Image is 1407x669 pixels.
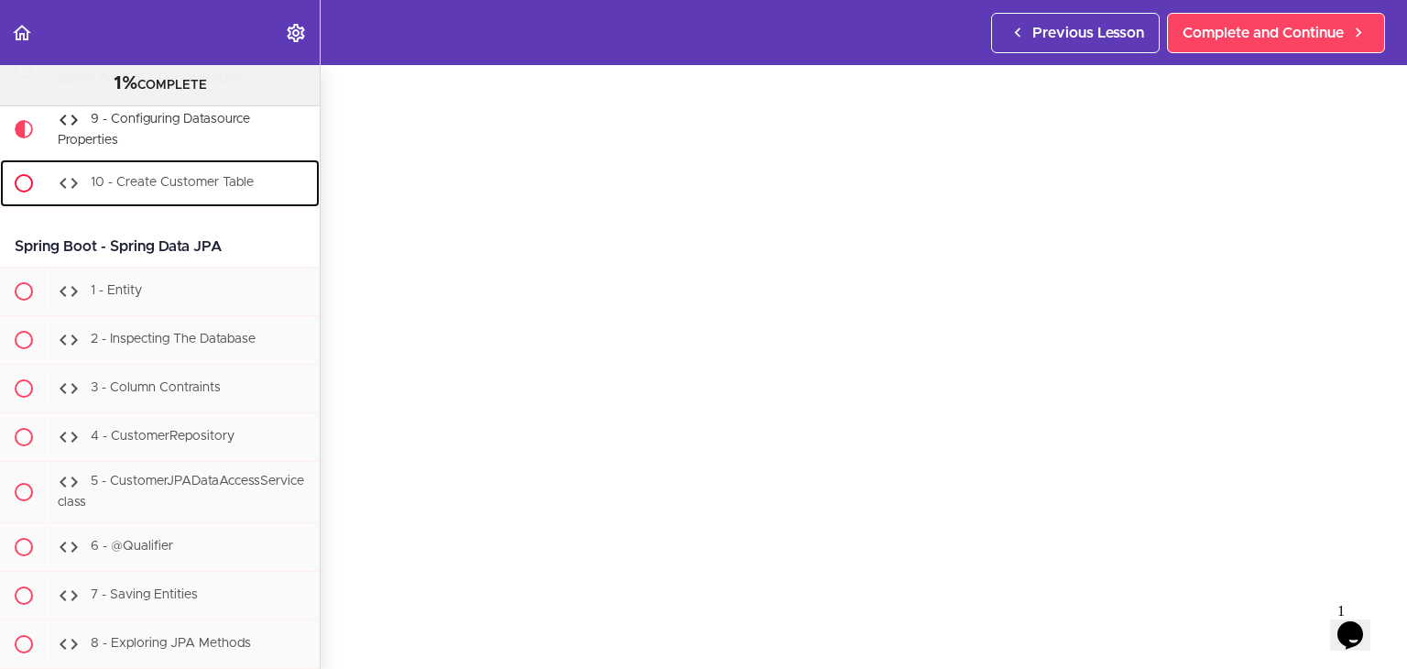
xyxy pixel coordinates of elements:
span: 1% [114,74,137,93]
span: 6 - @Qualifier [91,540,173,553]
svg: Back to course curriculum [11,22,33,44]
div: COMPLETE [23,72,297,96]
span: 4 - CustomerRepository [91,431,234,444]
svg: Settings Menu [285,22,307,44]
span: 8 - Exploring JPA Methods [91,637,251,650]
span: 2 - Inspecting The Database [91,334,256,346]
span: 10 - Create Customer Table [91,177,254,190]
span: 1 - Entity [91,285,142,298]
span: Previous Lesson [1032,22,1144,44]
a: Previous Lesson [991,13,1160,53]
span: 5 - CustomerJPADataAccessService class [58,476,304,510]
span: 9 - Configuring Datasource Properties [58,113,250,147]
span: 3 - Column Contraints [91,382,221,395]
span: Complete and Continue [1183,22,1344,44]
span: 7 - Saving Entities [91,588,198,601]
a: Complete and Continue [1167,13,1385,53]
iframe: chat widget [1330,596,1389,651]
